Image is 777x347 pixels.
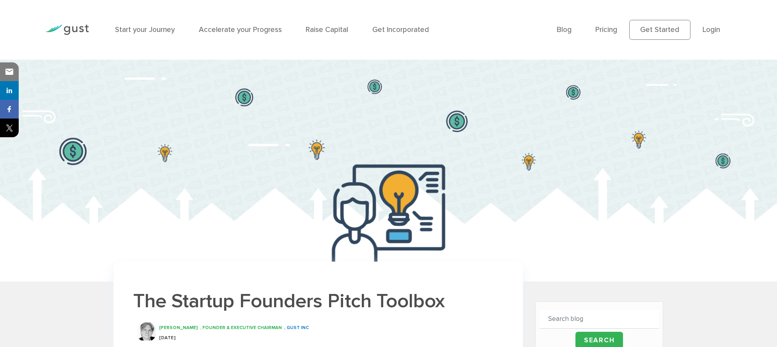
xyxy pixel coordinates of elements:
[557,25,572,34] a: Blog
[200,325,282,330] span: , Founder & Executive Chairman
[306,25,348,34] a: Raise Capital
[595,25,617,34] a: Pricing
[284,325,309,330] span: , Gust Inc
[629,20,690,40] a: Get Started
[115,25,175,34] a: Start your Journey
[159,335,175,340] span: [DATE]
[703,25,720,34] a: Login
[45,25,89,35] img: Gust Logo
[159,325,198,330] span: [PERSON_NAME]
[136,321,157,342] img: David S. Rose
[540,310,658,329] input: Search blog
[199,25,282,34] a: Accelerate your Progress
[133,288,503,315] h1: The Startup Founders Pitch Toolbox
[372,25,429,34] a: Get Incorporated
